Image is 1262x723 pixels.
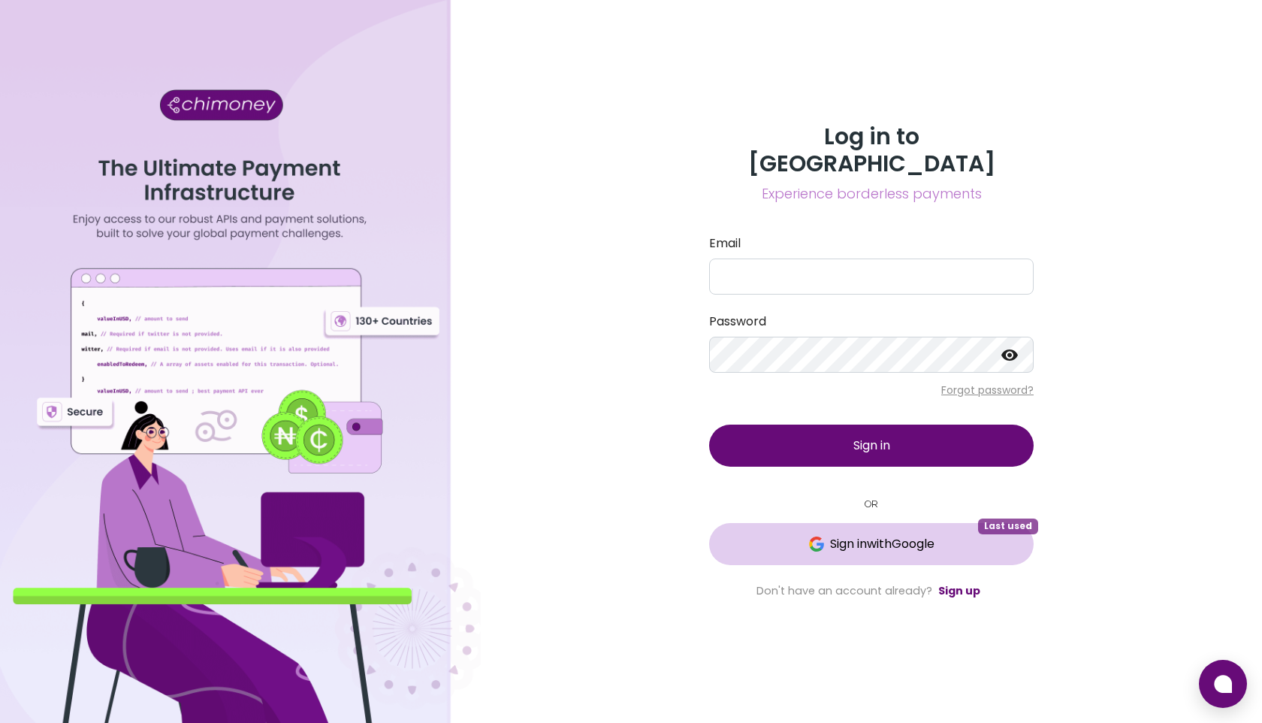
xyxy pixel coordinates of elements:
[853,437,890,454] span: Sign in
[938,583,980,598] a: Sign up
[809,537,824,552] img: Google
[709,383,1034,398] p: Forgot password?
[709,183,1034,204] span: Experience borderless payments
[709,425,1034,467] button: Sign in
[978,519,1038,534] span: Last used
[709,497,1034,511] small: OR
[709,123,1034,177] h3: Log in to [GEOGRAPHIC_DATA]
[830,535,934,553] span: Sign in with Google
[709,523,1034,565] button: GoogleSign inwithGoogleLast used
[1199,660,1247,708] button: Open chat window
[709,234,1034,253] label: Email
[756,583,932,598] span: Don't have an account already?
[709,313,1034,331] label: Password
